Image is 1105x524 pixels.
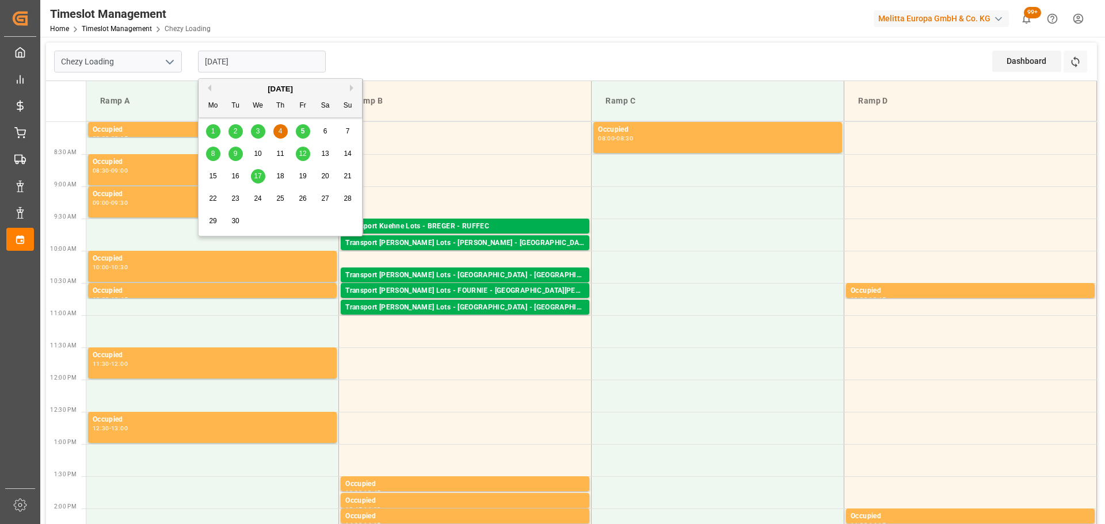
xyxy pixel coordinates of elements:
[321,150,329,158] span: 13
[299,150,306,158] span: 12
[345,495,585,507] div: Occupied
[296,169,310,183] div: Choose Friday, September 19th, 2025
[256,127,260,135] span: 3
[276,150,284,158] span: 11
[231,194,239,202] span: 23
[364,490,380,495] div: 13:45
[318,99,333,113] div: Sa
[276,172,284,180] span: 18
[362,507,364,512] div: -
[601,90,835,112] div: Ramp C
[296,147,310,161] div: Choose Friday, September 12th, 2025
[299,172,306,180] span: 19
[345,249,585,259] div: Pallets: ,TU: 91,City: [GEOGRAPHIC_DATA],Arrival: [DATE] 00:00:00
[206,214,220,228] div: Choose Monday, September 29th, 2025
[615,136,616,141] div: -
[345,232,585,242] div: Pallets: ,TU: 67,City: RUFFEC,Arrival: [DATE] 00:00:00
[345,313,585,323] div: Pallets: 2,TU: 189,City: [GEOGRAPHIC_DATA],Arrival: [DATE] 00:00:00
[50,278,77,284] span: 10:30 AM
[228,147,243,161] div: Choose Tuesday, September 9th, 2025
[111,297,128,302] div: 10:45
[251,147,265,161] div: Choose Wednesday, September 10th, 2025
[93,285,332,297] div: Occupied
[851,511,1090,522] div: Occupied
[206,169,220,183] div: Choose Monday, September 15th, 2025
[93,297,109,302] div: 10:30
[273,99,288,113] div: Th
[345,285,585,297] div: Transport [PERSON_NAME] Lots - FOURNIE - [GEOGRAPHIC_DATA][PERSON_NAME]
[301,127,305,135] span: 5
[254,150,261,158] span: 10
[204,85,211,91] button: Previous Month
[874,7,1013,29] button: Melitta Europa GmbH & Co. KG
[231,172,239,180] span: 16
[350,85,357,91] button: Next Month
[109,200,111,205] div: -
[874,10,1009,27] div: Melitta Europa GmbH & Co. KG
[96,90,329,112] div: Ramp A
[111,168,128,173] div: 09:00
[54,213,77,220] span: 9:30 AM
[111,200,128,205] div: 09:30
[341,147,355,161] div: Choose Sunday, September 14th, 2025
[231,217,239,225] span: 30
[209,217,216,225] span: 29
[345,238,585,249] div: Transport [PERSON_NAME] Lots - [PERSON_NAME] - [GEOGRAPHIC_DATA]
[1024,7,1041,18] span: 99+
[299,194,306,202] span: 26
[598,124,837,136] div: Occupied
[318,169,333,183] div: Choose Saturday, September 20th, 2025
[93,253,332,265] div: Occupied
[254,194,261,202] span: 24
[251,124,265,139] div: Choose Wednesday, September 3rd, 2025
[345,479,585,490] div: Occupied
[109,361,111,366] div: -
[344,150,351,158] span: 14
[273,124,288,139] div: Choose Thursday, September 4th, 2025
[345,490,362,495] div: 13:30
[234,150,238,158] span: 9
[111,426,128,431] div: 13:00
[323,127,327,135] span: 6
[296,99,310,113] div: Fr
[321,194,329,202] span: 27
[345,507,362,512] div: 13:45
[1013,6,1039,32] button: show 100 new notifications
[364,507,380,512] div: 14:00
[93,124,332,136] div: Occupied
[93,265,109,270] div: 10:00
[273,192,288,206] div: Choose Thursday, September 25th, 2025
[50,246,77,252] span: 10:00 AM
[109,265,111,270] div: -
[228,192,243,206] div: Choose Tuesday, September 23rd, 2025
[992,51,1061,72] div: Dashboard
[869,297,886,302] div: 10:45
[228,99,243,113] div: Tu
[346,127,350,135] span: 7
[341,99,355,113] div: Su
[228,169,243,183] div: Choose Tuesday, September 16th, 2025
[209,172,216,180] span: 15
[161,53,178,71] button: open menu
[341,169,355,183] div: Choose Sunday, September 21st, 2025
[345,270,585,281] div: Transport [PERSON_NAME] Lots - [GEOGRAPHIC_DATA] - [GEOGRAPHIC_DATA]
[318,124,333,139] div: Choose Saturday, September 6th, 2025
[109,168,111,173] div: -
[93,200,109,205] div: 09:00
[93,156,332,168] div: Occupied
[851,297,867,302] div: 10:30
[93,350,332,361] div: Occupied
[318,147,333,161] div: Choose Saturday, September 13th, 2025
[273,147,288,161] div: Choose Thursday, September 11th, 2025
[93,414,332,426] div: Occupied
[50,374,77,381] span: 12:00 PM
[93,189,332,200] div: Occupied
[109,297,111,302] div: -
[345,302,585,313] div: Transport [PERSON_NAME] Lots - [GEOGRAPHIC_DATA] - [GEOGRAPHIC_DATA]
[345,297,585,307] div: Pallets: 1,TU: 36,City: [GEOGRAPHIC_DATA][PERSON_NAME],Arrival: [DATE] 00:00:00
[598,136,615,141] div: 08:00
[616,136,633,141] div: 08:30
[345,281,585,291] div: Pallets: 1,TU: 439,City: [GEOGRAPHIC_DATA],Arrival: [DATE] 00:00:00
[202,120,359,232] div: month 2025-09
[318,192,333,206] div: Choose Saturday, September 27th, 2025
